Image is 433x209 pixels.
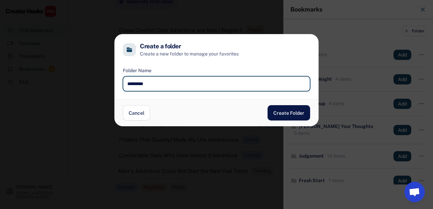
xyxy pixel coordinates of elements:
[123,105,150,120] button: Cancel
[140,50,310,58] h6: Create a new folder to manage your favorites
[140,43,181,50] h4: Create a folder
[123,67,151,74] div: Folder Name
[268,105,310,120] button: Create Folder
[404,182,425,202] a: Open chat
